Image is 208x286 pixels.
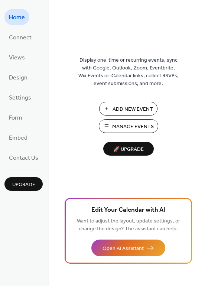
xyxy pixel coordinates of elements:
a: Connect [4,29,36,45]
a: Contact Us [4,149,43,166]
span: Contact Us [9,152,38,164]
span: 🚀 Upgrade [108,144,149,155]
span: Connect [9,32,32,44]
span: Display one-time or recurring events, sync with Google, Outlook, Zoom, Eventbrite, Wix Events or ... [78,56,179,88]
span: Settings [9,92,31,104]
a: Embed [4,129,32,146]
span: Edit Your Calendar with AI [91,205,165,215]
span: Manage Events [112,123,154,131]
span: Want to adjust the layout, update settings, or change the design? The assistant can help. [77,216,180,234]
span: Design [9,72,27,84]
button: 🚀 Upgrade [103,142,154,156]
button: Add New Event [99,102,157,116]
span: Views [9,52,25,64]
a: Design [4,69,32,85]
a: Form [4,109,27,126]
button: Open AI Assistant [91,240,165,256]
span: Embed [9,132,27,144]
a: Settings [4,89,36,105]
span: Form [9,112,22,124]
span: Add New Event [113,105,153,113]
a: Views [4,49,29,65]
span: Open AI Assistant [103,245,144,253]
a: Home [4,9,29,25]
span: Upgrade [12,181,35,189]
button: Upgrade [4,177,43,191]
span: Home [9,12,25,24]
button: Manage Events [99,119,158,133]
